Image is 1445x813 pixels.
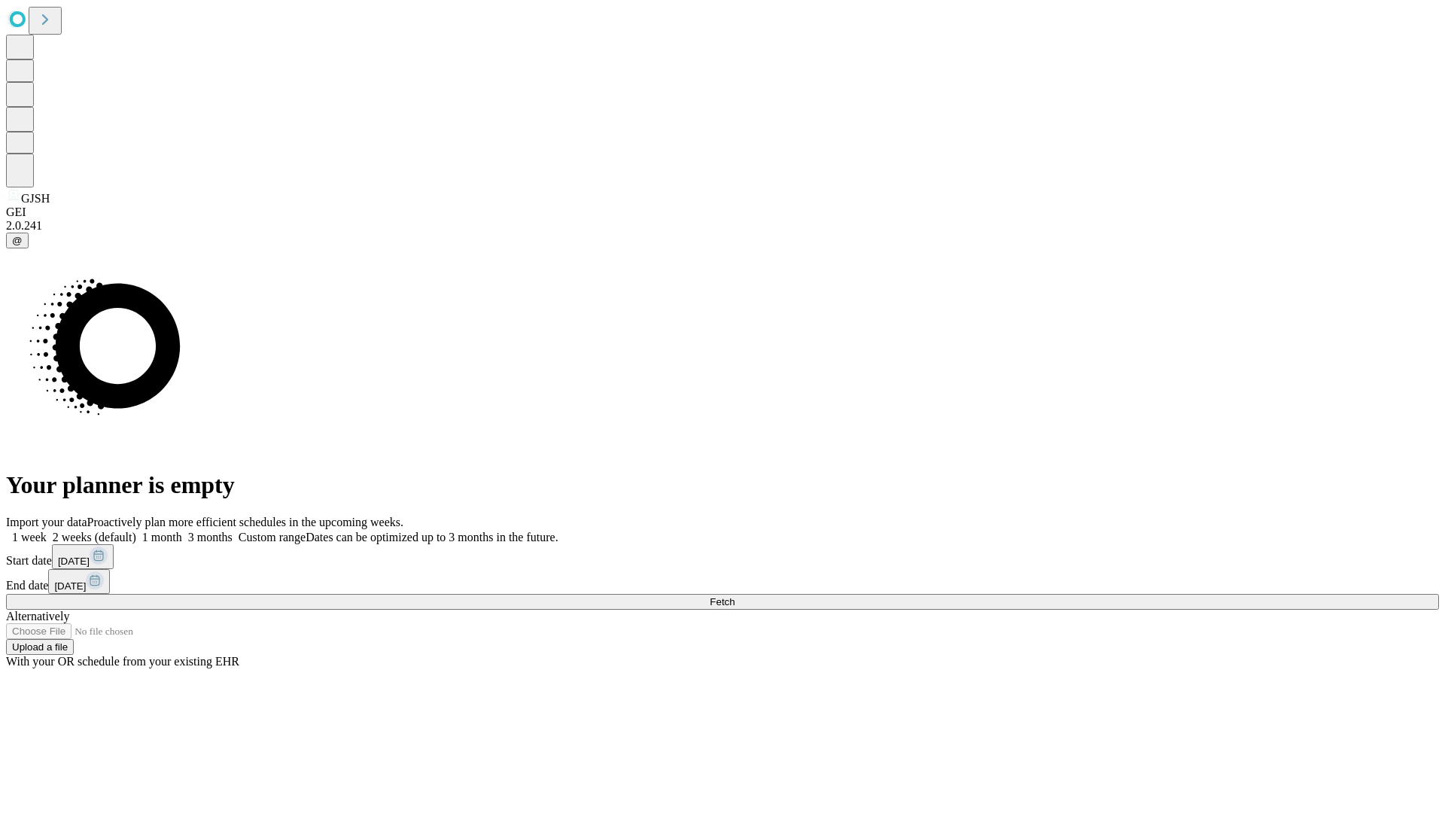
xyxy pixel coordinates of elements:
span: 1 month [142,531,182,544]
span: [DATE] [58,556,90,567]
div: GEI [6,206,1439,219]
span: Fetch [710,596,735,607]
div: Start date [6,544,1439,569]
div: 2.0.241 [6,219,1439,233]
button: [DATE] [52,544,114,569]
span: Dates can be optimized up to 3 months in the future. [306,531,558,544]
span: 2 weeks (default) [53,531,136,544]
span: 3 months [188,531,233,544]
h1: Your planner is empty [6,471,1439,499]
span: Custom range [239,531,306,544]
span: Alternatively [6,610,69,623]
span: GJSH [21,192,50,205]
span: Import your data [6,516,87,528]
span: With your OR schedule from your existing EHR [6,655,239,668]
span: Proactively plan more efficient schedules in the upcoming weeks. [87,516,403,528]
div: End date [6,569,1439,594]
button: Upload a file [6,639,74,655]
span: @ [12,235,23,246]
span: [DATE] [54,580,86,592]
button: [DATE] [48,569,110,594]
span: 1 week [12,531,47,544]
button: Fetch [6,594,1439,610]
button: @ [6,233,29,248]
